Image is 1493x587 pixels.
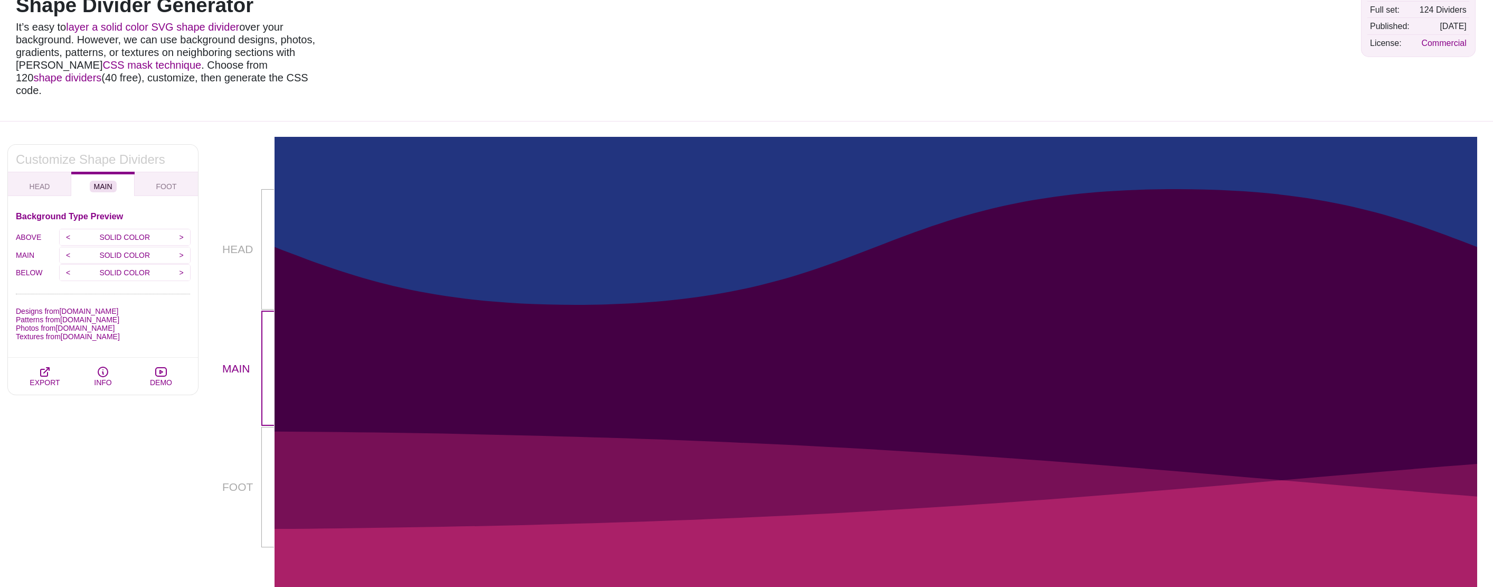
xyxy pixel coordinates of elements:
h2: Customize Shape Dividers [16,155,190,164]
input: < [60,247,77,263]
p: SOLID COLOR [77,247,173,263]
label: MAIN [16,248,60,262]
input: > [173,247,190,263]
td: Published: [1367,18,1412,34]
span: INFO [94,378,111,387]
a: Commercial [1421,39,1466,48]
p: HEAD [222,189,261,310]
input: > [173,229,190,245]
button: EXPORT [16,358,74,395]
span: FOOT [156,182,177,191]
p: SOLID COLOR [77,229,173,245]
button: DEMO [132,358,190,395]
a: [DOMAIN_NAME] [60,315,119,324]
a: shape dividers [33,72,101,83]
label: BELOW [16,266,60,279]
h3: Background Type Preview [16,212,190,220]
a: [DOMAIN_NAME] [59,307,118,315]
input: < [60,229,77,245]
a: CSS mask technique [102,59,201,71]
a: [DOMAIN_NAME] [61,332,120,341]
p: Designs from Patterns from Photos from Textures from [16,307,190,341]
label: ABOVE [16,230,60,244]
button: HEAD [8,172,71,196]
p: MAIN [222,360,261,377]
a: layer a solid color SVG shape divider [66,21,239,33]
p: SOLID COLOR [77,265,173,281]
span: EXPORT [30,378,60,387]
span: HEAD [30,182,50,191]
span: DEMO [150,378,172,387]
p: FOOT [222,427,261,547]
button: FOOT [135,172,198,196]
td: 124 Dividers [1413,2,1469,17]
td: License: [1367,35,1412,51]
td: Full set: [1367,2,1412,17]
td: [DATE] [1413,18,1469,34]
a: [DOMAIN_NAME] [55,324,115,332]
input: < [60,265,77,281]
input: > [173,265,190,281]
button: INFO [74,358,132,395]
p: It’s easy to over your background. However, we can use background designs, photos, gradients, pat... [16,21,317,97]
